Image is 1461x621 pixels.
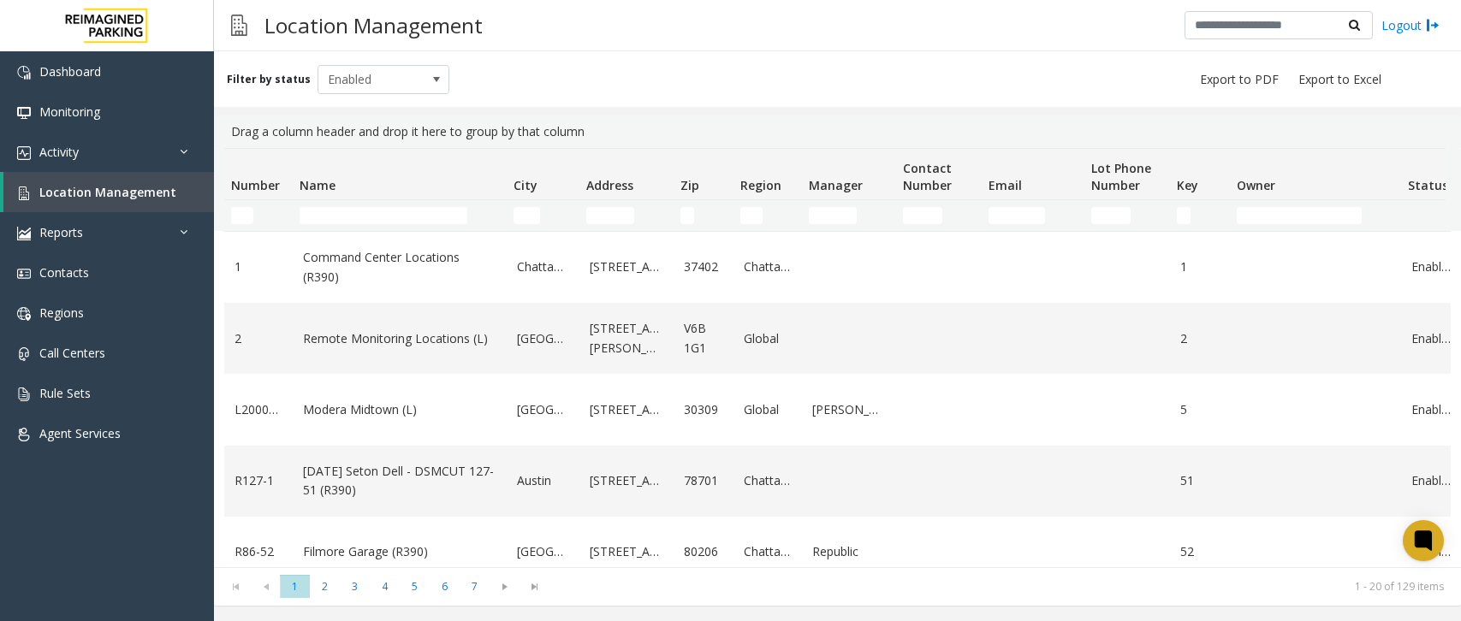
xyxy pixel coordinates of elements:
[744,400,792,419] a: Global
[812,400,886,419] a: [PERSON_NAME]
[39,385,91,401] span: Rule Sets
[235,471,282,490] a: R127-1
[310,575,340,598] span: Page 2
[318,66,423,93] span: Enabled
[340,575,370,598] span: Page 3
[684,542,723,561] a: 80206
[1180,329,1220,348] a: 2
[1180,542,1220,561] a: 52
[740,207,763,224] input: Region Filter
[684,471,723,490] a: 78701
[1177,207,1191,224] input: Key Filter
[17,307,31,321] img: 'icon'
[3,172,214,212] a: Location Management
[1411,400,1451,419] a: Enabled
[982,200,1084,231] td: Email Filter
[740,177,781,193] span: Region
[517,400,569,419] a: [GEOGRAPHIC_DATA]
[1091,207,1131,224] input: Lot Phone Number Filter
[17,227,31,240] img: 'icon'
[39,425,121,441] span: Agent Services
[17,387,31,401] img: 'icon'
[300,207,467,224] input: Name Filter
[744,471,792,490] a: Chattanooga
[235,329,282,348] a: 2
[586,207,634,224] input: Address Filter
[231,207,253,224] input: Number Filter
[989,177,1022,193] span: Email
[514,207,540,224] input: City Filter
[17,428,31,441] img: 'icon'
[1170,200,1230,231] td: Key Filter
[680,207,694,224] input: Zip Filter
[17,186,31,200] img: 'icon'
[517,471,569,490] a: Austin
[684,319,723,358] a: V6B 1G1
[1292,68,1388,92] button: Export to Excel
[460,575,490,598] span: Page 7
[684,257,723,276] a: 37402
[490,575,520,599] span: Go to the next page
[1237,177,1275,193] span: Owner
[39,224,83,240] span: Reports
[1298,71,1381,88] span: Export to Excel
[1401,149,1461,200] th: Status
[744,257,792,276] a: Chattanooga
[1411,471,1451,490] a: Enabled
[1193,68,1286,92] button: Export to PDF
[256,4,491,46] h3: Location Management
[235,400,282,419] a: L20000500
[39,144,79,160] span: Activity
[303,248,496,287] a: Command Center Locations (R390)
[430,575,460,598] span: Page 6
[517,542,569,561] a: [GEOGRAPHIC_DATA]
[39,345,105,361] span: Call Centers
[809,177,863,193] span: Manager
[1426,16,1440,34] img: logout
[39,264,89,281] span: Contacts
[744,329,792,348] a: Global
[590,400,663,419] a: [STREET_ADDRESS]
[235,257,282,276] a: 1
[303,542,496,561] a: Filmore Garage (R390)
[39,63,101,80] span: Dashboard
[224,115,1451,148] div: Drag a column header and drop it here to group by that column
[1177,177,1198,193] span: Key
[586,177,633,193] span: Address
[493,580,516,594] span: Go to the next page
[303,329,496,348] a: Remote Monitoring Locations (L)
[590,319,663,358] a: [STREET_ADDRESS][PERSON_NAME]
[674,200,733,231] td: Zip Filter
[39,184,176,200] span: Location Management
[370,575,400,598] span: Page 4
[590,542,663,561] a: [STREET_ADDRESS]
[1401,200,1461,231] td: Status Filter
[293,200,507,231] td: Name Filter
[1381,16,1440,34] a: Logout
[1200,71,1279,88] span: Export to PDF
[507,200,579,231] td: City Filter
[590,257,663,276] a: [STREET_ADDRESS]
[809,207,857,224] input: Manager Filter
[1237,207,1362,224] input: Owner Filter
[680,177,699,193] span: Zip
[1411,257,1451,276] a: Enabled
[231,177,280,193] span: Number
[1230,200,1401,231] td: Owner Filter
[590,471,663,490] a: [STREET_ADDRESS]
[39,103,100,120] span: Monitoring
[812,542,886,561] a: Republic
[517,257,569,276] a: Chattanooga
[17,66,31,80] img: 'icon'
[1084,200,1170,231] td: Lot Phone Number Filter
[1180,400,1220,419] a: 5
[303,400,496,419] a: Modera Midtown (L)
[280,575,310,598] span: Page 1
[802,200,896,231] td: Manager Filter
[400,575,430,598] span: Page 5
[235,542,282,561] a: R86-52
[744,542,792,561] a: Chattanooga
[17,267,31,281] img: 'icon'
[523,580,546,594] span: Go to the last page
[1411,329,1451,348] a: Enabled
